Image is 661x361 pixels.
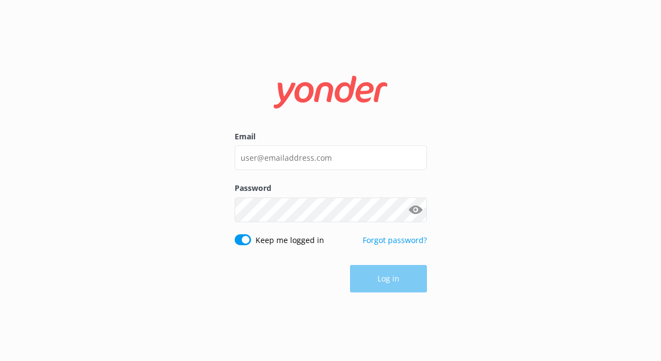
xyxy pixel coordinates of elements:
label: Email [235,131,427,143]
label: Keep me logged in [255,234,324,246]
a: Forgot password? [363,235,427,245]
button: Show password [405,199,427,221]
label: Password [235,182,427,194]
input: user@emailaddress.com [235,145,427,170]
